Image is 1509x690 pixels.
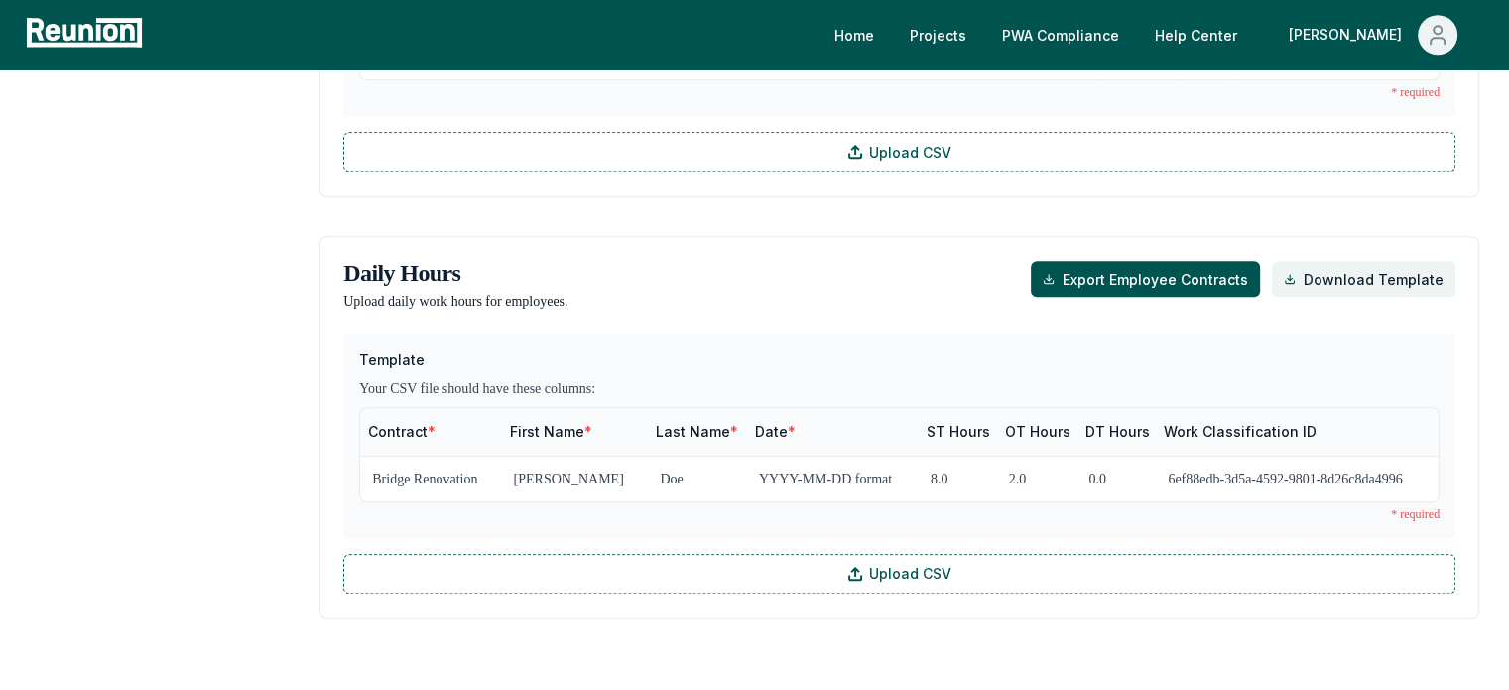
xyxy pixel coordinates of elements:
[818,15,890,55] a: Home
[818,15,1489,55] nav: Main
[359,378,1440,399] div: Your CSV file should have these columns:
[343,554,1455,594] label: Upload CSV
[755,423,796,440] span: Date
[1076,456,1156,501] td: 0.0
[360,456,501,501] td: Bridge Renovation
[368,423,436,440] span: Contract
[343,132,1455,172] label: Upload CSV
[1031,261,1260,297] button: Export Employee Contracts
[1005,423,1070,440] span: OT Hours
[648,456,747,501] td: Doe
[1273,15,1473,55] button: [PERSON_NAME]
[502,456,649,501] td: [PERSON_NAME]
[1139,15,1253,55] a: Help Center
[343,261,567,285] h3: Daily Hours
[919,456,997,501] td: 8.0
[656,423,738,440] span: Last Name
[1164,423,1317,440] span: Work Classification ID
[359,349,1440,370] h3: Template
[1289,15,1410,55] div: [PERSON_NAME]
[894,15,982,55] a: Projects
[1084,423,1149,440] span: DT Hours
[986,15,1135,55] a: PWA Compliance
[747,456,919,501] td: YYYY-MM-DD format
[1272,261,1455,297] a: Download Template
[510,423,592,440] span: First Name
[927,423,990,440] span: ST Hours
[359,84,1440,100] div: * required
[343,291,567,312] p: Upload daily work hours for employees.
[359,506,1440,522] div: * required
[1156,456,1439,501] td: 6ef88edb-3d5a-4592-9801-8d26c8da4996
[997,456,1077,501] td: 2.0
